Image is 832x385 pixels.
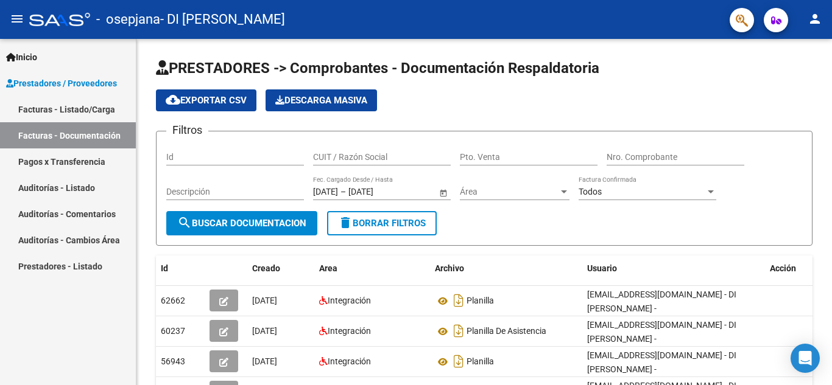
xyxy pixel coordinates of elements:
[266,89,377,111] button: Descarga Masiva
[314,255,430,282] datatable-header-cell: Area
[166,95,247,106] span: Exportar CSV
[587,263,617,273] span: Usuario
[435,263,464,273] span: Archivo
[266,89,377,111] app-download-masive: Descarga masiva de comprobantes (adjuntos)
[156,255,205,282] datatable-header-cell: Id
[177,218,306,229] span: Buscar Documentacion
[328,326,371,336] span: Integración
[166,122,208,139] h3: Filtros
[161,326,185,336] span: 60237
[338,215,353,230] mat-icon: delete
[156,89,256,111] button: Exportar CSV
[579,187,602,196] span: Todos
[765,255,826,282] datatable-header-cell: Acción
[6,77,117,90] span: Prestadores / Proveedores
[582,255,765,282] datatable-header-cell: Usuario
[252,326,277,336] span: [DATE]
[252,263,280,273] span: Creado
[161,356,185,366] span: 56943
[6,50,37,64] span: Inicio
[451,291,467,310] i: Descargar documento
[161,296,185,305] span: 62662
[313,187,338,197] input: Fecha inicio
[467,357,494,367] span: Planilla
[10,12,24,26] mat-icon: menu
[166,92,180,107] mat-icon: cloud_download
[587,320,736,344] span: [EMAIL_ADDRESS][DOMAIN_NAME] - DI [PERSON_NAME] -
[808,12,822,26] mat-icon: person
[328,356,371,366] span: Integración
[338,218,426,229] span: Borrar Filtros
[177,215,192,230] mat-icon: search
[96,6,160,33] span: - osepjana
[437,186,449,199] button: Open calendar
[430,255,582,282] datatable-header-cell: Archivo
[161,263,168,273] span: Id
[247,255,314,282] datatable-header-cell: Creado
[467,296,494,306] span: Planilla
[587,350,736,374] span: [EMAIL_ADDRESS][DOMAIN_NAME] - DI [PERSON_NAME] -
[770,263,796,273] span: Acción
[348,187,408,197] input: Fecha fin
[328,296,371,305] span: Integración
[340,187,346,197] span: –
[275,95,367,106] span: Descarga Masiva
[451,321,467,341] i: Descargar documento
[252,296,277,305] span: [DATE]
[156,60,599,77] span: PRESTADORES -> Comprobantes - Documentación Respaldatoria
[587,290,736,313] span: [EMAIL_ADDRESS][DOMAIN_NAME] - DI [PERSON_NAME] -
[460,187,559,197] span: Área
[252,356,277,366] span: [DATE]
[467,327,546,336] span: Planilla De Asistencia
[451,352,467,371] i: Descargar documento
[160,6,285,33] span: - DI [PERSON_NAME]
[327,211,437,235] button: Borrar Filtros
[319,263,337,273] span: Area
[791,344,820,373] div: Open Intercom Messenger
[166,211,317,235] button: Buscar Documentacion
